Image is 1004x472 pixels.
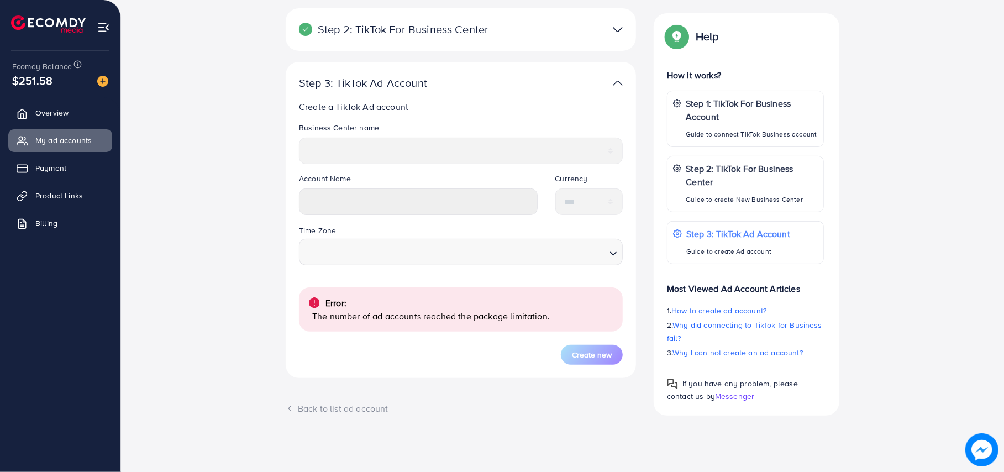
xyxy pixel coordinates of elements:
[8,212,112,234] a: Billing
[686,245,790,258] p: Guide to create Ad account
[686,227,790,240] p: Step 3: TikTok Ad Account
[308,296,321,310] img: alert
[667,379,678,390] img: Popup guide
[667,319,822,344] span: Why did connecting to TikTok for Business fail?
[325,296,346,310] p: Error:
[667,273,824,295] p: Most Viewed Ad Account Articles
[686,162,818,188] p: Step 2: TikTok For Business Center
[35,218,57,229] span: Billing
[686,128,818,141] p: Guide to connect TikTok Business account
[671,305,766,316] span: How to create ad account?
[35,162,66,174] span: Payment
[299,225,336,236] label: Time Zone
[667,69,824,82] p: How it works?
[667,346,824,359] p: 3.
[304,242,605,262] input: Search for option
[97,21,110,34] img: menu
[667,378,798,402] span: If you have any problem, please contact us by
[35,135,92,146] span: My ad accounts
[8,185,112,207] a: Product Links
[667,304,824,317] p: 1.
[299,239,623,265] div: Search for option
[686,193,818,206] p: Guide to create New Business Center
[613,75,623,91] img: TikTok partner
[8,157,112,179] a: Payment
[672,347,803,358] span: Why I can not create an ad account?
[35,107,69,118] span: Overview
[299,76,509,90] p: Step 3: TikTok Ad Account
[312,310,614,323] p: The number of ad accounts reached the package limitation.
[696,30,719,43] p: Help
[8,102,112,124] a: Overview
[286,402,636,415] div: Back to list ad account
[613,22,623,38] img: TikTok partner
[12,61,72,72] span: Ecomdy Balance
[667,27,687,46] img: Popup guide
[555,173,623,188] legend: Currency
[299,23,509,36] p: Step 2: TikTok For Business Center
[299,100,627,113] p: Create a TikTok Ad account
[561,345,623,365] button: Create new
[965,433,998,466] img: image
[11,15,86,33] img: logo
[8,129,112,151] a: My ad accounts
[299,173,538,188] legend: Account Name
[299,122,623,138] legend: Business Center name
[35,190,83,201] span: Product Links
[572,349,612,360] span: Create new
[667,318,824,345] p: 2.
[97,76,108,87] img: image
[715,391,754,402] span: Messenger
[12,72,52,88] span: $251.58
[686,97,818,123] p: Step 1: TikTok For Business Account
